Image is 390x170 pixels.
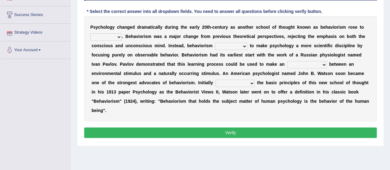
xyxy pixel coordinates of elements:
[333,25,334,30] b: i
[277,34,279,39] b: v
[302,25,305,30] b: o
[360,34,363,39] b: h
[341,43,344,48] b: c
[329,43,330,48] b: i
[284,34,285,39] b: ,
[209,43,212,48] b: m
[153,25,155,30] b: c
[152,25,153,30] b: i
[226,25,228,30] b: y
[313,25,316,30] b: a
[281,34,284,39] b: s
[0,24,71,39] a: Strategy Videos
[192,43,195,48] b: h
[120,43,123,48] b: d
[138,34,140,39] b: i
[331,34,333,39] b: s
[133,34,136,39] b: a
[235,34,237,39] b: h
[254,34,255,39] b: l
[177,34,179,39] b: o
[289,34,292,39] b: e
[158,25,159,30] b: l
[175,34,177,39] b: j
[101,52,103,57] b: s
[293,34,295,39] b: e
[107,25,110,30] b: o
[279,34,281,39] b: e
[247,25,249,30] b: h
[222,34,223,39] b: i
[145,34,148,39] b: s
[249,25,252,30] b: e
[349,43,350,48] b: i
[212,25,215,30] b: c
[84,127,377,138] button: Verify
[305,25,308,30] b: w
[240,25,243,30] b: n
[215,25,217,30] b: e
[133,43,136,48] b: o
[106,25,107,30] b: l
[130,25,132,30] b: e
[345,43,347,48] b: p
[165,25,167,30] b: d
[142,34,144,39] b: r
[122,25,125,30] b: a
[250,43,251,48] b: t
[275,34,277,39] b: i
[328,34,331,39] b: a
[285,43,286,48] b: l
[207,34,210,39] b: m
[170,25,172,30] b: r
[186,34,188,39] b: h
[183,34,186,39] b: c
[208,25,211,30] b: h
[132,25,135,30] b: d
[291,25,294,30] b: h
[94,43,97,48] b: o
[103,25,106,30] b: o
[158,43,159,48] b: i
[136,34,138,39] b: v
[204,25,207,30] b: 0
[335,43,338,48] b: d
[136,43,138,48] b: n
[299,34,300,39] b: i
[102,43,104,48] b: c
[256,25,258,30] b: s
[104,43,105,48] b: i
[142,25,144,30] b: a
[333,34,334,39] b: i
[359,34,360,39] b: t
[272,34,274,39] b: c
[201,43,203,48] b: o
[228,34,231,39] b: s
[318,43,320,48] b: i
[269,34,272,39] b: e
[263,25,266,30] b: o
[193,34,196,39] b: g
[347,43,349,48] b: l
[137,25,140,30] b: d
[144,43,147,48] b: o
[339,43,341,48] b: s
[320,43,322,48] b: e
[287,34,289,39] b: r
[288,25,291,30] b: g
[125,34,129,39] b: B
[226,34,228,39] b: u
[84,8,325,15] div: * Select the correct answer into all dropdown fields. You need to answer all questions before cli...
[202,25,204,30] b: 2
[197,43,200,48] b: v
[316,25,318,30] b: s
[360,25,361,30] b: t
[314,43,316,48] b: s
[243,25,245,30] b: o
[328,25,330,30] b: a
[260,34,263,39] b: e
[0,6,71,22] a: Success Stories
[237,34,240,39] b: e
[202,34,204,39] b: r
[190,25,192,30] b: e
